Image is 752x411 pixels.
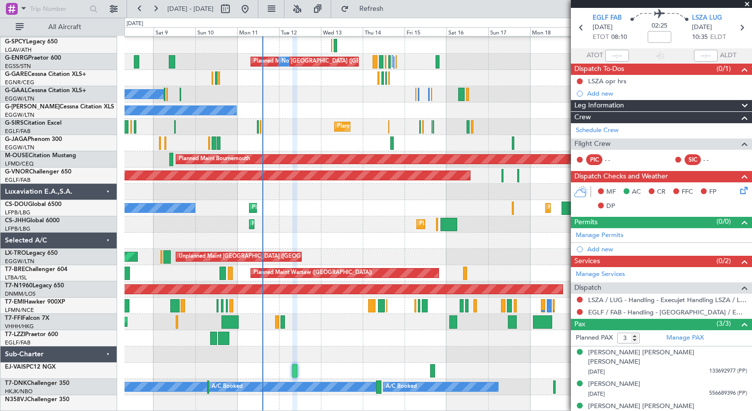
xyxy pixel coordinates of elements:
[5,380,27,386] span: T7-DNK
[5,283,64,289] a: T7-N1960Legacy 650
[717,318,731,329] span: (3/3)
[588,368,605,376] span: [DATE]
[321,27,363,36] div: Wed 13
[237,27,279,36] div: Mon 11
[710,33,726,42] span: ELDT
[5,388,32,395] a: HKJK/NBO
[574,112,591,123] span: Crew
[5,104,60,110] span: G-[PERSON_NAME]
[5,250,58,256] a: LX-TROLegacy 650
[337,119,492,134] div: Planned Maint [GEOGRAPHIC_DATA] ([GEOGRAPHIC_DATA])
[5,63,31,70] a: EGSS/STN
[5,169,71,175] a: G-VNORChallenger 650
[593,13,622,23] span: EGLF FAB
[5,160,33,168] a: LFMD/CEQ
[253,266,372,280] div: Planned Maint Warsaw ([GEOGRAPHIC_DATA])
[5,46,31,54] a: LGAV/ATH
[179,249,341,264] div: Unplanned Maint [GEOGRAPHIC_DATA] ([GEOGRAPHIC_DATA])
[5,332,58,338] a: T7-LZZIPraetor 600
[5,176,31,184] a: EGLF/FAB
[279,27,321,36] div: Tue 12
[5,267,25,273] span: T7-BRE
[588,296,747,304] a: LSZA / LUG - Handling - Execujet Handling LSZA / LUG
[682,187,693,197] span: FFC
[587,89,747,98] div: Add new
[5,307,34,314] a: LFMN/NCE
[30,1,87,16] input: Trip Number
[5,137,28,142] span: G-JAGA
[574,282,601,294] span: Dispatch
[692,33,708,42] span: 10:35
[574,64,624,75] span: Dispatch To-Dos
[593,23,613,33] span: [DATE]
[586,154,602,165] div: PIC
[5,225,31,233] a: LFPB/LBG
[574,217,597,228] span: Permits
[167,4,214,13] span: [DATE] - [DATE]
[5,332,25,338] span: T7-LZZI
[5,250,26,256] span: LX-TRO
[5,55,28,61] span: G-ENRG
[5,71,86,77] a: G-GARECessna Citation XLS+
[252,217,407,232] div: Planned Maint [GEOGRAPHIC_DATA] ([GEOGRAPHIC_DATA])
[709,187,717,197] span: FP
[5,315,22,321] span: T7-FFI
[611,33,627,42] span: 08:10
[588,390,605,398] span: [DATE]
[5,299,65,305] a: T7-EMIHawker 900XP
[5,364,26,370] span: EJ-VAIS
[5,39,26,45] span: G-SPCY
[5,290,35,298] a: DNMM/LOS
[5,397,69,403] a: N358VJChallenger 350
[5,299,24,305] span: T7-EMI
[574,171,668,182] span: Dispatch Checks and Weather
[26,24,104,31] span: All Aircraft
[605,155,627,164] div: - -
[195,27,237,36] div: Sun 10
[5,111,34,119] a: EGGW/LTN
[587,245,747,253] div: Add new
[576,231,624,240] a: Manage Permits
[574,138,611,150] span: Flight Crew
[717,64,731,74] span: (0/1)
[5,120,62,126] a: G-SIRSCitation Excel
[548,201,703,215] div: Planned Maint [GEOGRAPHIC_DATA] ([GEOGRAPHIC_DATA])
[179,152,250,167] div: Planned Maint Bournemouth
[5,128,31,135] a: EGLF/FAB
[5,364,56,370] a: EJ-VAISPC12 NGX
[5,283,32,289] span: T7-N1960
[606,187,616,197] span: MF
[576,126,619,136] a: Schedule Crew
[657,187,665,197] span: CR
[5,153,29,159] span: M-OUSE
[212,379,243,394] div: A/C Booked
[336,1,395,17] button: Refresh
[5,104,114,110] a: G-[PERSON_NAME]Cessna Citation XLS
[5,380,69,386] a: T7-DNKChallenger 350
[720,51,736,61] span: ALDT
[5,323,34,330] a: VHHH/HKG
[703,155,725,164] div: - -
[717,256,731,266] span: (0/2)
[574,319,585,330] span: Pax
[5,397,27,403] span: N358VJ
[576,270,625,279] a: Manage Services
[5,202,28,207] span: CS-DOU
[5,88,28,94] span: G-GAAL
[5,39,58,45] a: G-SPCYLegacy 650
[588,379,640,389] div: [PERSON_NAME]
[5,169,29,175] span: G-VNOR
[5,274,27,281] a: LTBA/ISL
[588,308,747,316] a: EGLF / FAB - Handling - [GEOGRAPHIC_DATA] / EGLF / FAB
[576,333,613,343] label: Planned PAX
[666,333,704,343] a: Manage PAX
[652,21,667,31] span: 02:25
[5,71,28,77] span: G-GARE
[488,27,530,36] div: Sun 17
[5,258,34,265] a: EGGW/LTN
[112,27,154,36] div: Fri 8
[5,202,62,207] a: CS-DOUGlobal 6500
[5,267,67,273] a: T7-BREChallenger 604
[692,23,712,33] span: [DATE]
[593,33,609,42] span: ETOT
